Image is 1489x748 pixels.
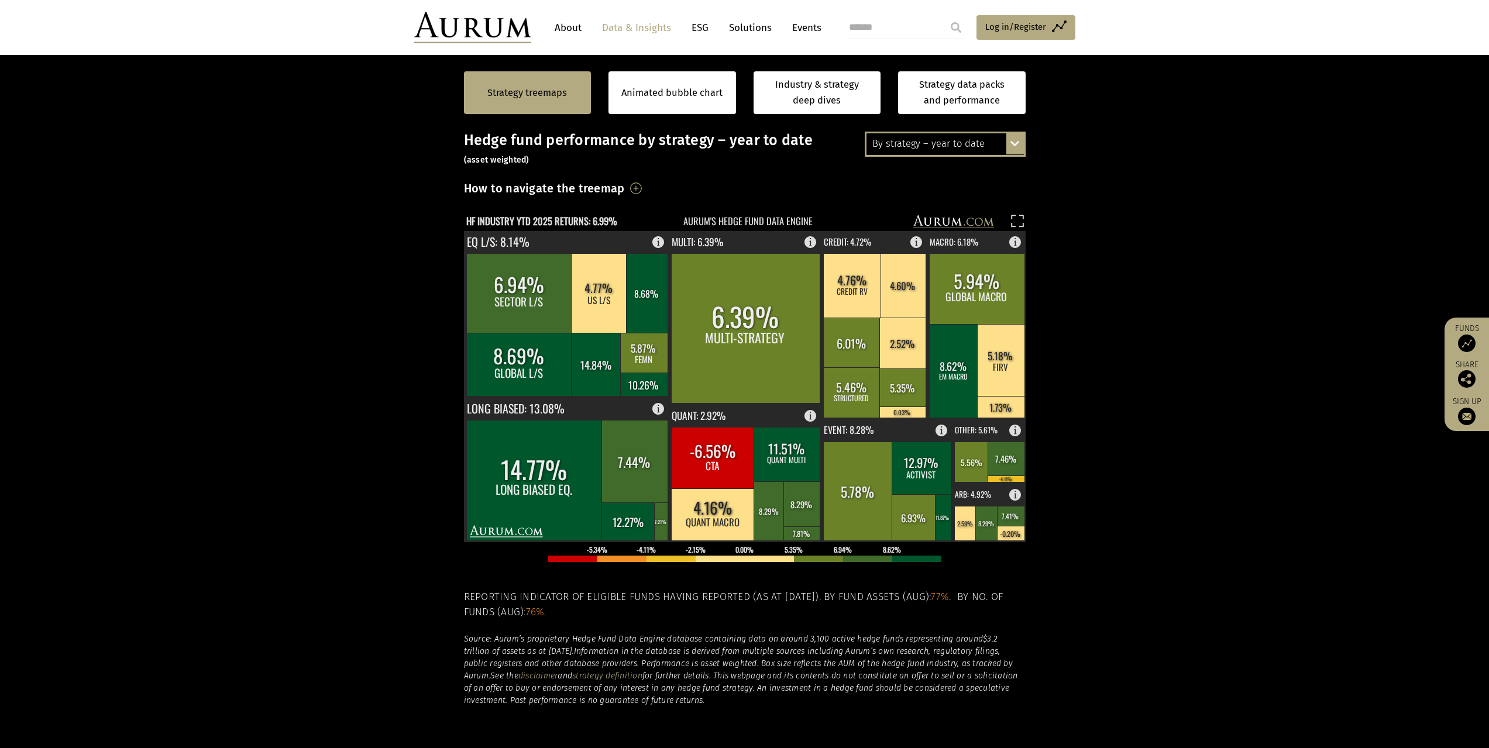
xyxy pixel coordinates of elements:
[931,591,949,603] span: 77%
[464,646,1013,681] em: Information in the database is derived from multiple sources including Aurum’s own research, regu...
[596,17,677,39] a: Data & Insights
[1450,361,1483,388] div: Share
[944,16,968,39] input: Submit
[1458,370,1476,388] img: Share this post
[487,85,567,101] a: Strategy treemaps
[572,646,573,656] em: .
[723,17,778,39] a: Solutions
[464,178,625,198] h3: How to navigate the treemap
[976,15,1075,40] a: Log in/Register
[898,71,1026,114] a: Strategy data packs and performance
[1450,397,1483,425] a: Sign up
[464,671,1018,705] em: for further details. This webpage and its contents do not constitute an offer to sell or a solici...
[558,671,572,681] em: and
[1458,408,1476,425] img: Sign up to our newsletter
[464,155,529,165] small: (asset weighted)
[786,17,821,39] a: Events
[518,671,558,681] a: disclaimer
[754,71,881,114] a: Industry & strategy deep dives
[464,590,1026,621] h5: Reporting indicator of eligible funds having reported (as at [DATE]). By fund assets (Aug): . By ...
[464,634,998,656] em: $3.2 trillion of assets as at [DATE]
[1458,335,1476,352] img: Access Funds
[686,17,714,39] a: ESG
[1450,323,1483,352] a: Funds
[985,20,1046,34] span: Log in/Register
[526,606,545,618] span: 76%
[464,132,1026,167] h3: Hedge fund performance by strategy – year to date
[464,634,984,644] em: Source: Aurum’s proprietary Hedge Fund Data Engine database containing data on around 3,100 activ...
[621,85,723,101] a: Animated bubble chart
[866,133,1024,154] div: By strategy – year to date
[549,17,587,39] a: About
[490,671,518,681] em: See the
[414,12,531,43] img: Aurum
[572,671,642,681] a: strategy definition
